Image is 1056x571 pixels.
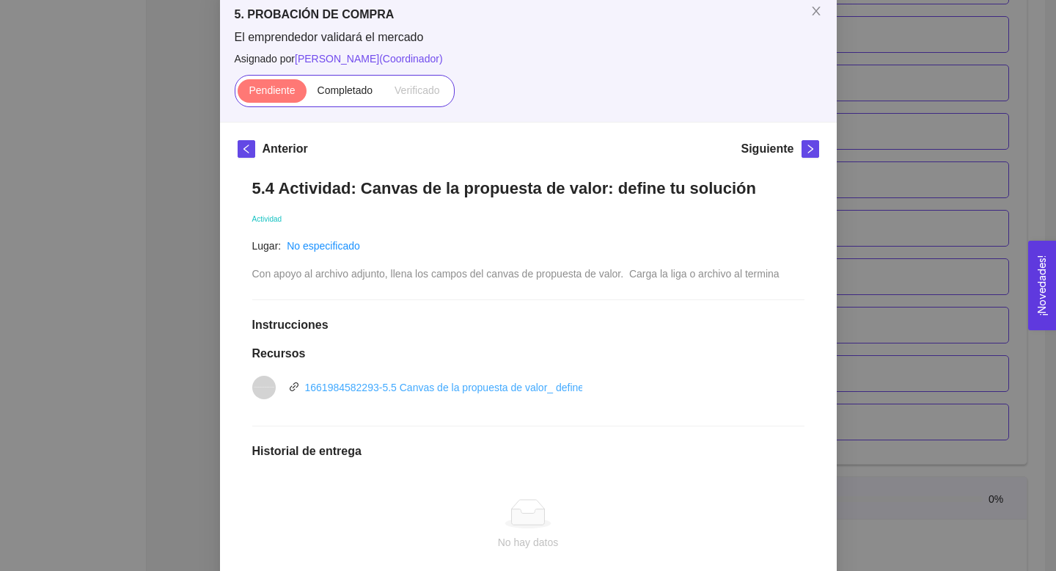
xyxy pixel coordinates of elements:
[264,534,793,550] div: No hay datos
[253,386,274,388] span: vnd.openxmlformats-officedocument.presentationml.presentation
[252,318,804,332] h1: Instrucciones
[802,144,818,154] span: right
[235,29,822,46] span: El emprendedor validará el mercado
[252,215,282,223] span: Actividad
[252,178,804,198] h1: 5.4 Actividad: Canvas de la propuesta de valor: define tu solución
[252,238,282,254] article: Lugar:
[318,84,373,96] span: Completado
[238,144,254,154] span: left
[1028,241,1056,330] button: Open Feedback Widget
[235,51,822,67] span: Asignado por
[395,84,439,96] span: Verificado
[741,140,793,158] h5: Siguiente
[305,382,659,393] a: 1661984582293-5.5 Canvas de la propuesta de valor_ define tu solución.pptx
[295,53,443,65] span: [PERSON_NAME] ( Coordinador )
[249,84,295,96] span: Pendiente
[287,240,360,252] a: No especificado
[802,140,819,158] button: right
[263,140,308,158] h5: Anterior
[235,6,822,23] h5: 5. PROBACIÓN DE COMPRA
[238,140,255,158] button: left
[810,5,822,17] span: close
[252,444,804,459] h1: Historial de entrega
[252,268,780,280] span: Con apoyo al archivo adjunto, llena los campos del canvas de propuesta de valor. Carga la liga o ...
[289,382,299,392] span: link
[252,346,804,361] h1: Recursos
